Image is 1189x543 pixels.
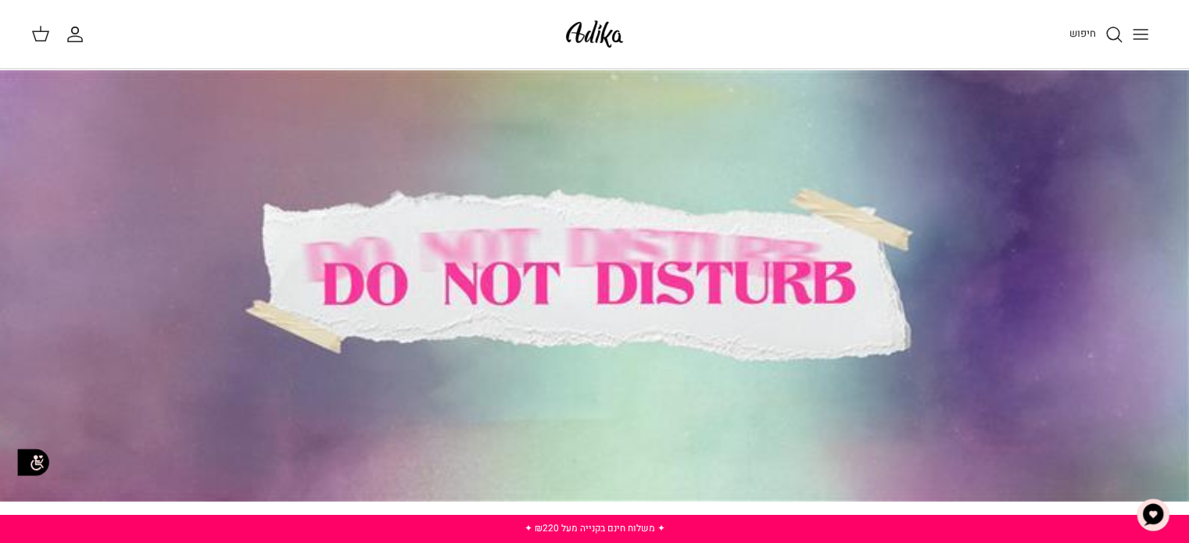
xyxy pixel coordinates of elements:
[1069,26,1096,41] span: חיפוש
[66,25,91,44] a: החשבון שלי
[524,521,664,535] a: ✦ משלוח חינם בקנייה מעל ₪220 ✦
[1069,25,1123,44] a: חיפוש
[561,16,628,52] img: Adika IL
[12,441,55,484] img: accessibility_icon02.svg
[1123,17,1158,52] button: Toggle menu
[1130,491,1176,538] button: צ'אט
